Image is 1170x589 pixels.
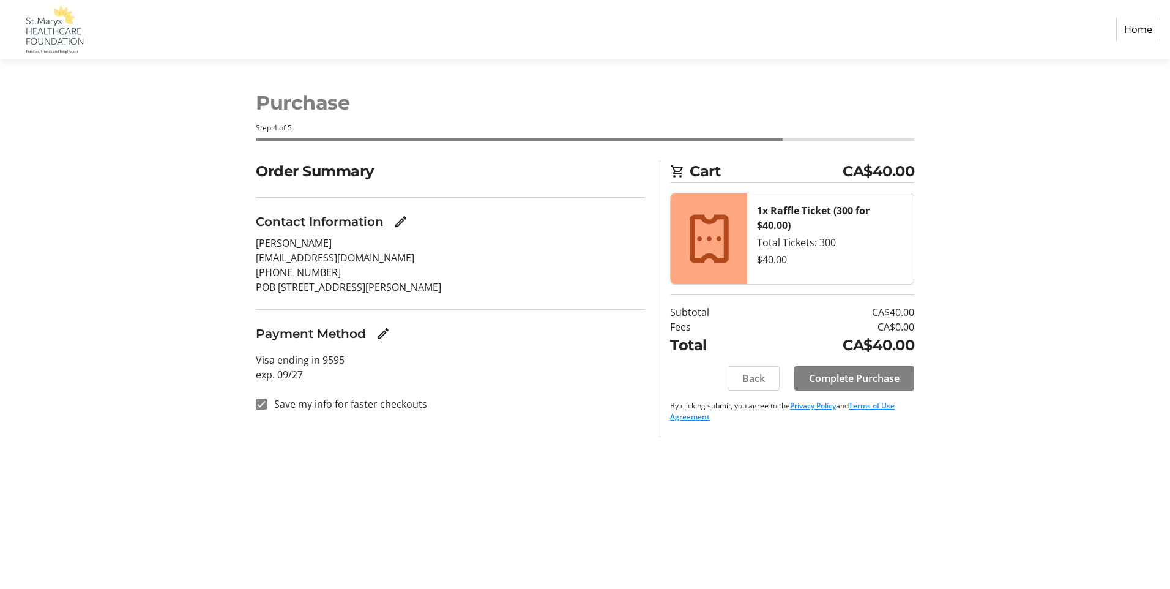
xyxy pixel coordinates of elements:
[256,122,914,133] div: Step 4 of 5
[389,209,413,234] button: Edit Contact Information
[690,160,843,182] span: Cart
[267,397,427,411] label: Save my info for faster checkouts
[756,320,914,334] td: CA$0.00
[256,88,914,118] h1: Purchase
[256,353,645,382] p: Visa ending in 9595 exp. 09/27
[256,212,384,231] h3: Contact Information
[371,321,395,346] button: Edit Payment Method
[809,371,900,386] span: Complete Purchase
[843,160,914,182] span: CA$40.00
[256,160,645,182] h2: Order Summary
[670,320,756,334] td: Fees
[256,325,366,343] h3: Payment Method
[670,400,914,422] p: By clicking submit, you agree to the and
[757,235,904,250] div: Total Tickets: 300
[670,305,756,320] td: Subtotal
[10,5,97,54] img: St. Marys Healthcare Foundation's Logo
[256,236,645,250] p: [PERSON_NAME]
[256,250,645,265] p: [EMAIL_ADDRESS][DOMAIN_NAME]
[757,252,904,267] div: $40.00
[756,334,914,356] td: CA$40.00
[756,305,914,320] td: CA$40.00
[256,265,645,280] p: [PHONE_NUMBER]
[728,366,780,391] button: Back
[670,400,895,422] a: Terms of Use Agreement
[1116,18,1160,41] a: Home
[256,280,645,294] p: POB [STREET_ADDRESS][PERSON_NAME]
[790,400,836,411] a: Privacy Policy
[670,334,756,356] td: Total
[757,204,870,232] strong: 1x Raffle Ticket (300 for $40.00)
[742,371,765,386] span: Back
[794,366,914,391] button: Complete Purchase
